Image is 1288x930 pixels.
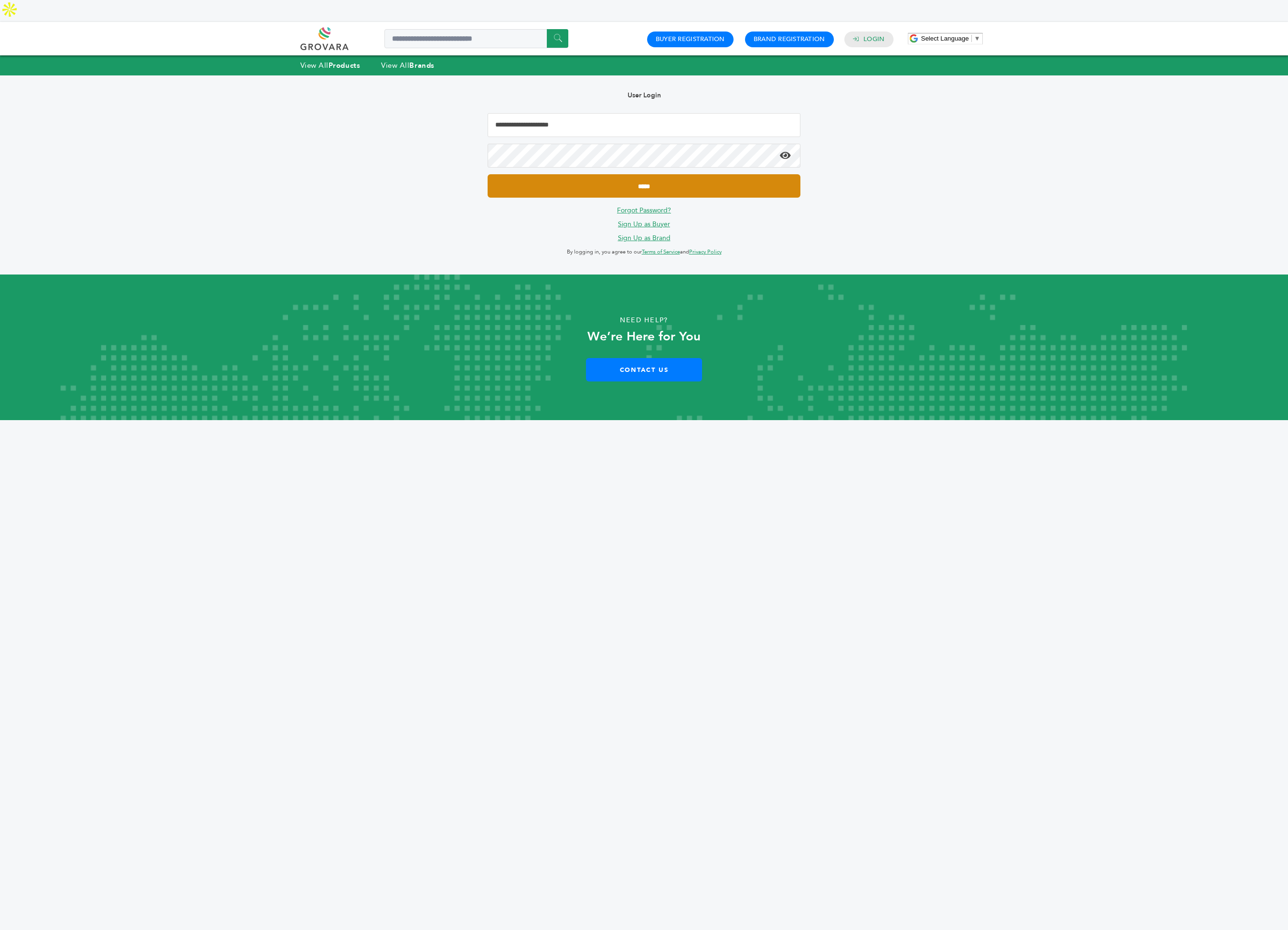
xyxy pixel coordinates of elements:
[617,206,671,215] a: Forgot Password?
[409,61,434,70] strong: Brands
[329,61,360,70] strong: Products
[384,29,568,48] input: Search a product or brand...
[642,248,680,255] a: Terms of Service
[488,246,800,258] p: By logging in, you agree to our and
[488,144,800,168] input: Password
[586,358,702,381] a: Contact Us
[921,35,980,42] a: Select Language​
[618,220,670,229] a: Sign Up as Buyer
[863,35,884,43] a: Login
[488,113,800,137] input: Email Address
[921,35,969,42] span: Select Language
[754,35,825,43] a: Brand Registration
[300,61,361,70] a: View AllProducts
[618,233,671,243] a: Sign Up as Brand
[656,35,725,43] a: Buyer Registration
[689,248,722,255] a: Privacy Policy
[628,91,661,100] b: User Login
[381,61,435,70] a: View AllBrands
[64,313,1224,328] p: Need Help?
[974,35,980,42] span: ▼
[587,328,701,345] strong: We’re Here for You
